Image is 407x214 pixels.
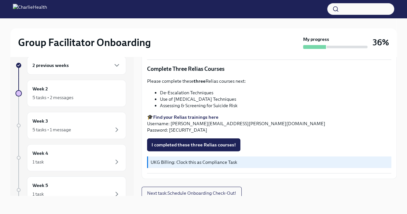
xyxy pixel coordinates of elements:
[32,117,48,125] h6: Week 3
[13,4,47,14] img: CharlieHealth
[373,37,389,48] h3: 36%
[303,36,329,42] strong: My progress
[151,159,389,165] p: UKG Billing: Clock this as Compliance Task
[160,96,391,102] li: Use of [MEDICAL_DATA] Techniques
[160,89,391,96] li: De-Escalation Techniques
[147,114,391,133] p: 🎓 Username: [PERSON_NAME][EMAIL_ADDRESS][PERSON_NAME][DOMAIN_NAME] Password: [SECURITY_DATA]
[142,187,242,200] button: Next task:Schedule Onboarding Check-Out!
[32,85,48,92] h6: Week 2
[32,126,71,133] div: 5 tasks • 1 message
[15,80,126,107] a: Week 25 tasks • 2 messages
[152,142,236,148] span: I completed these three Relias courses!
[147,190,236,196] span: Next task : Schedule Onboarding Check-Out!
[153,114,218,120] a: Find your Relias trainings here
[32,191,44,197] div: 1 task
[32,62,69,69] h6: 2 previous weeks
[15,176,126,203] a: Week 51 task
[147,78,391,84] p: Please complete these Relias courses next:
[32,182,48,189] h6: Week 5
[32,159,44,165] div: 1 task
[27,56,126,75] div: 2 previous weeks
[147,138,240,151] button: I completed these three Relias courses!
[15,112,126,139] a: Week 35 tasks • 1 message
[18,36,151,49] h2: Group Facilitator Onboarding
[160,102,391,109] li: Assessing & Screening for Suicide Risk
[194,78,206,84] strong: three
[32,94,73,101] div: 5 tasks • 2 messages
[15,144,126,171] a: Week 41 task
[147,65,391,73] p: Complete Three Relias Courses
[32,150,48,157] h6: Week 4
